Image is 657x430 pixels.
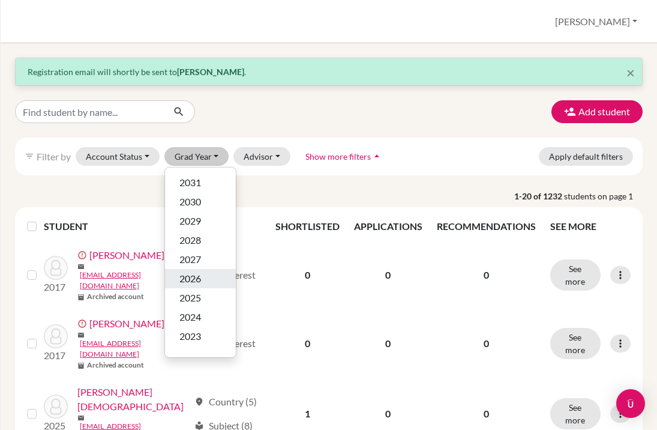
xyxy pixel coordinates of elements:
[268,212,347,241] th: SHORTLISTED
[165,307,236,327] button: 2024
[165,173,236,192] button: 2031
[347,309,430,378] td: 0
[44,280,68,294] p: 2017
[194,397,204,407] span: location_on
[179,271,201,286] span: 2026
[194,395,257,409] div: Country (5)
[295,147,393,166] button: Show more filtersarrow_drop_up
[179,175,201,190] span: 2031
[268,241,347,309] td: 0
[80,270,189,291] a: [EMAIL_ADDRESS][DOMAIN_NAME]
[87,291,144,302] b: Archived account
[165,346,236,365] button: 2022
[77,385,189,414] a: [PERSON_NAME][DEMOGRAPHIC_DATA]
[77,332,85,339] span: mail
[89,316,164,331] a: [PERSON_NAME]
[550,398,601,429] button: See more
[44,256,68,280] img: Aakre, Adrian
[44,212,187,241] th: STUDENT
[347,241,430,309] td: 0
[550,328,601,359] button: See more
[165,288,236,307] button: 2025
[164,147,229,166] button: Grad Year
[179,195,201,209] span: 2030
[77,250,89,260] span: error_outline
[89,248,164,262] a: [PERSON_NAME]
[179,252,201,267] span: 2027
[551,100,643,123] button: Add student
[44,324,68,348] img: Aakre, Emily
[179,291,201,305] span: 2025
[437,336,536,351] p: 0
[15,100,164,123] input: Find student by name...
[165,250,236,269] button: 2027
[165,192,236,211] button: 2030
[543,212,638,241] th: SEE MORE
[177,67,244,77] strong: [PERSON_NAME]
[77,362,85,369] span: inventory_2
[626,65,635,80] button: Close
[616,389,645,418] div: Open Intercom Messenger
[87,360,144,371] b: Archived account
[371,150,383,162] i: arrow_drop_up
[437,268,536,282] p: 0
[164,167,236,358] div: Grad Year
[80,338,189,360] a: [EMAIL_ADDRESS][DOMAIN_NAME]
[437,407,536,421] p: 0
[179,310,201,324] span: 2024
[165,269,236,288] button: 2026
[626,64,635,81] span: ×
[25,151,34,161] i: filter_list
[268,309,347,378] td: 0
[165,231,236,250] button: 2028
[430,212,543,241] th: RECOMMENDATIONS
[179,329,201,344] span: 2023
[179,233,201,247] span: 2028
[165,327,236,346] button: 2023
[77,294,85,301] span: inventory_2
[77,319,89,329] span: error_outline
[550,10,643,33] button: [PERSON_NAME]
[514,190,564,202] strong: 1-20 of 1232
[539,147,633,166] button: Apply default filters
[165,211,236,231] button: 2029
[347,212,430,241] th: APPLICATIONS
[550,259,601,291] button: See more
[37,151,71,162] span: Filter by
[28,65,630,78] p: Registration email will shortly be sent to .
[76,147,160,166] button: Account Status
[44,395,68,419] img: Abdalla, Jehad
[77,263,85,270] span: mail
[305,151,371,162] span: Show more filters
[564,190,643,202] span: students on page 1
[233,147,290,166] button: Advisor
[44,348,68,363] p: 2017
[77,414,85,422] span: mail
[179,348,201,363] span: 2022
[179,214,201,228] span: 2029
